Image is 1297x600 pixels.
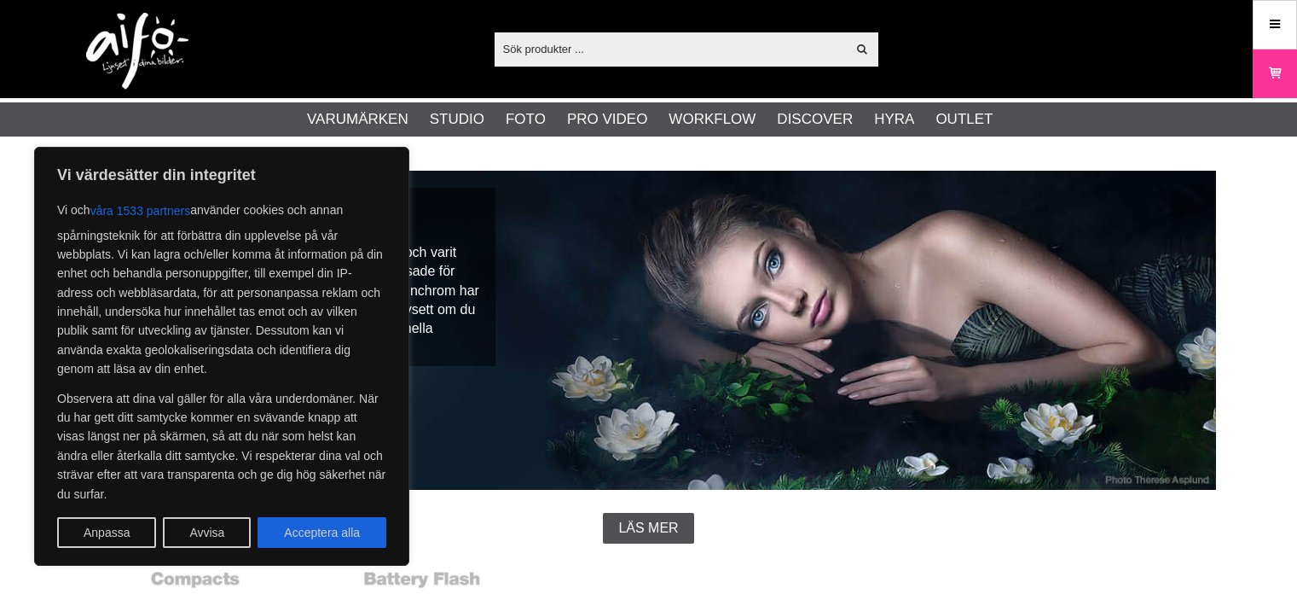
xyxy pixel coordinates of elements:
[57,165,386,185] p: Vi värdesätter din integritet
[154,144,161,162] span: >
[258,517,386,548] button: Acceptera alla
[90,195,191,226] button: våra 1533 partners
[618,521,678,536] span: Läs mer
[57,195,386,379] p: Vi och använder cookies och annan spårningsteknik för att förbättra din upplevelse på vår webbpla...
[777,108,853,131] a: Discover
[669,108,756,131] a: Workflow
[57,517,156,548] button: Anpassa
[935,108,993,131] a: Outlet
[874,108,914,131] a: Hyra
[82,171,1216,490] img: Elinchrom Studioblixtar
[57,389,386,504] p: Observera att dina val gäller för alla våra underdomäner. När du har gett ditt samtycke kommer en...
[495,36,847,61] input: Sök produkter ...
[234,144,240,162] span: >
[82,144,107,162] a: Start
[567,108,647,131] a: Pro Video
[307,108,408,131] a: Varumärken
[246,144,298,162] a: Elinchrom
[506,108,546,131] a: Foto
[165,144,229,162] a: Varumärken
[122,144,150,162] a: Shop
[86,13,188,90] img: logo.png
[303,144,310,162] span: >
[430,108,484,131] a: Studio
[34,147,409,566] div: Vi värdesätter din integritet
[314,144,379,162] span: Studioblixtar
[111,144,118,162] span: >
[163,517,251,548] button: Avvisa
